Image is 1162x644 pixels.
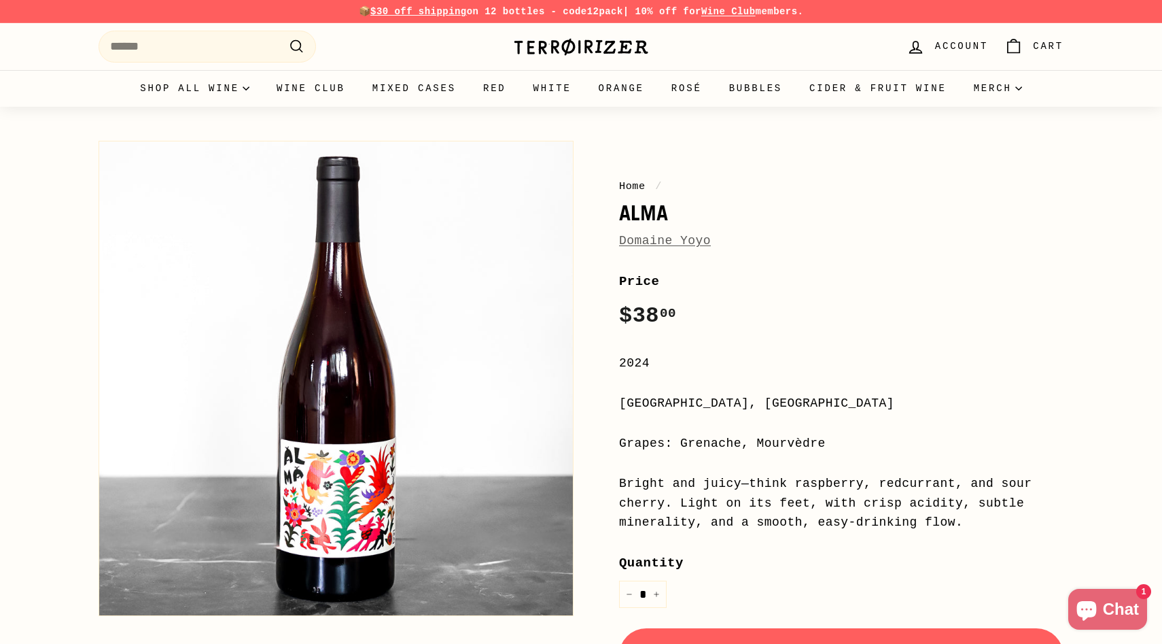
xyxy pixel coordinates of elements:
a: Cider & Fruit Wine [796,70,960,107]
a: Cart [996,27,1072,67]
summary: Merch [960,70,1036,107]
span: Account [935,39,988,54]
button: Reduce item quantity by one [619,581,639,609]
span: / [652,180,665,192]
a: Mixed Cases [359,70,470,107]
h1: Alma [619,201,1063,224]
div: 2024 [619,354,1063,373]
a: Red [470,70,520,107]
div: [GEOGRAPHIC_DATA], [GEOGRAPHIC_DATA] [619,394,1063,413]
span: Cart [1033,39,1063,54]
nav: breadcrumbs [619,178,1063,194]
span: $38 [619,303,676,328]
a: Rosé [658,70,716,107]
inbox-online-store-chat: Shopify online store chat [1064,589,1151,633]
p: 📦 on 12 bottles - code | 10% off for members. [99,4,1063,19]
label: Price [619,271,1063,292]
span: $30 off shipping [370,6,467,17]
a: Bubbles [716,70,796,107]
a: Account [898,27,996,67]
summary: Shop all wine [126,70,263,107]
a: Domaine Yoyo [619,234,711,248]
strong: 12pack [587,6,623,17]
a: Home [619,180,646,192]
sup: 00 [660,306,676,321]
label: Quantity [619,553,1063,573]
input: quantity [619,581,667,609]
div: Primary [71,70,1091,107]
button: Increase item quantity by one [646,581,667,609]
div: Bright and juicy—think raspberry, redcurrant, and sour cherry. Light on its feet, with crisp acid... [619,474,1063,532]
a: Orange [585,70,658,107]
a: Wine Club [701,6,756,17]
div: Grapes: Grenache, Mourvèdre [619,434,1063,454]
a: White [520,70,585,107]
a: Wine Club [263,70,359,107]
